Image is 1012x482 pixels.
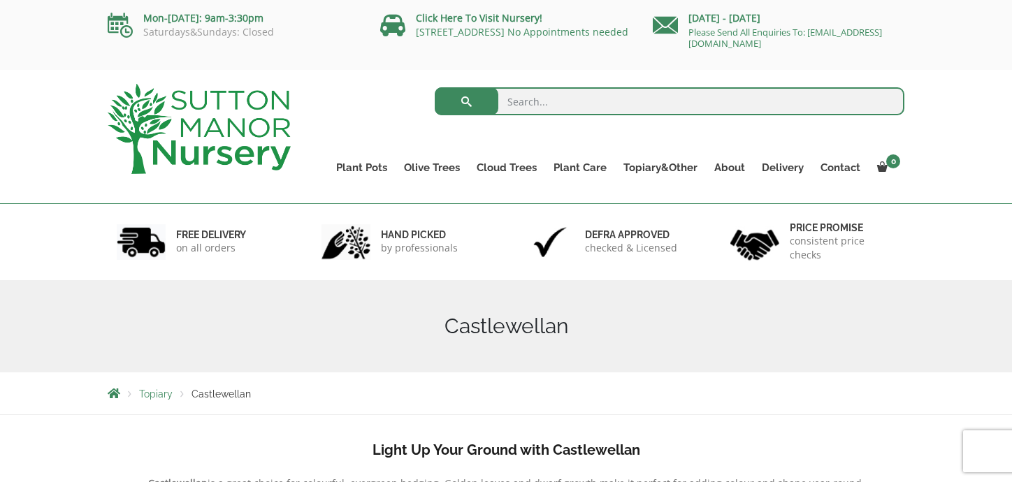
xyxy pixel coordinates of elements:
a: About [706,158,753,177]
span: 0 [886,154,900,168]
p: Saturdays&Sundays: Closed [108,27,359,38]
p: consistent price checks [790,234,896,262]
p: by professionals [381,241,458,255]
a: Click Here To Visit Nursery! [416,11,542,24]
a: Topiary [139,388,173,400]
a: Olive Trees [396,158,468,177]
p: [DATE] - [DATE] [653,10,904,27]
img: 1.jpg [117,224,166,260]
a: Cloud Trees [468,158,545,177]
h6: FREE DELIVERY [176,228,246,241]
a: Plant Care [545,158,615,177]
a: Delivery [753,158,812,177]
p: checked & Licensed [585,241,677,255]
h1: Castlewellan [108,314,904,339]
span: Castlewellan [191,388,251,400]
img: 3.jpg [526,224,574,260]
img: 4.jpg [730,221,779,263]
a: Please Send All Enquiries To: [EMAIL_ADDRESS][DOMAIN_NAME] [688,26,882,50]
a: [STREET_ADDRESS] No Appointments needed [416,25,628,38]
h6: hand picked [381,228,458,241]
img: logo [108,84,291,174]
input: Search... [435,87,905,115]
nav: Breadcrumbs [108,388,904,399]
p: on all orders [176,241,246,255]
h6: Price promise [790,221,896,234]
a: Plant Pots [328,158,396,177]
p: Mon-[DATE]: 9am-3:30pm [108,10,359,27]
img: 2.jpg [321,224,370,260]
a: Topiary&Other [615,158,706,177]
b: Light Up Your Ground with Castlewellan [373,441,640,458]
a: Contact [812,158,869,177]
h6: Defra approved [585,228,677,241]
a: 0 [869,158,904,177]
